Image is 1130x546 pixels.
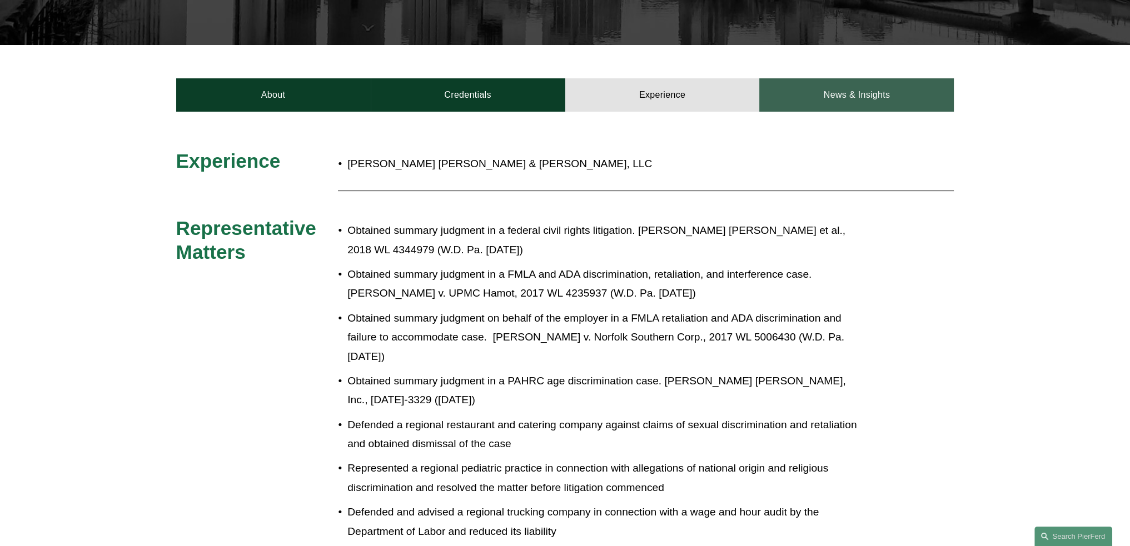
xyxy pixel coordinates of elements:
[347,309,857,367] p: Obtained summary judgment on behalf of the employer in a FMLA retaliation and ADA discrimination ...
[347,154,857,174] p: [PERSON_NAME] [PERSON_NAME] & [PERSON_NAME], LLC
[176,78,371,112] a: About
[176,217,322,263] span: Representative Matters
[1034,527,1112,546] a: Search this site
[371,78,565,112] a: Credentials
[347,503,857,541] p: Defended and advised a regional trucking company in connection with a wage and hour audit by the ...
[347,265,857,303] p: Obtained summary judgment in a FMLA and ADA discrimination, retaliation, and interference case. [...
[347,415,857,454] p: Defended a regional restaurant and catering company against claims of sexual discrimination and r...
[176,150,281,172] span: Experience
[347,459,857,497] p: Represented a regional pediatric practice in connection with allegations of national origin and r...
[759,78,954,112] a: News & Insights
[347,372,857,410] p: Obtained summary judgment in a PAHRC age discrimination case. [PERSON_NAME] [PERSON_NAME], Inc., ...
[565,78,760,112] a: Experience
[347,221,857,259] p: Obtained summary judgment in a federal civil rights litigation. [PERSON_NAME] [PERSON_NAME] et al...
